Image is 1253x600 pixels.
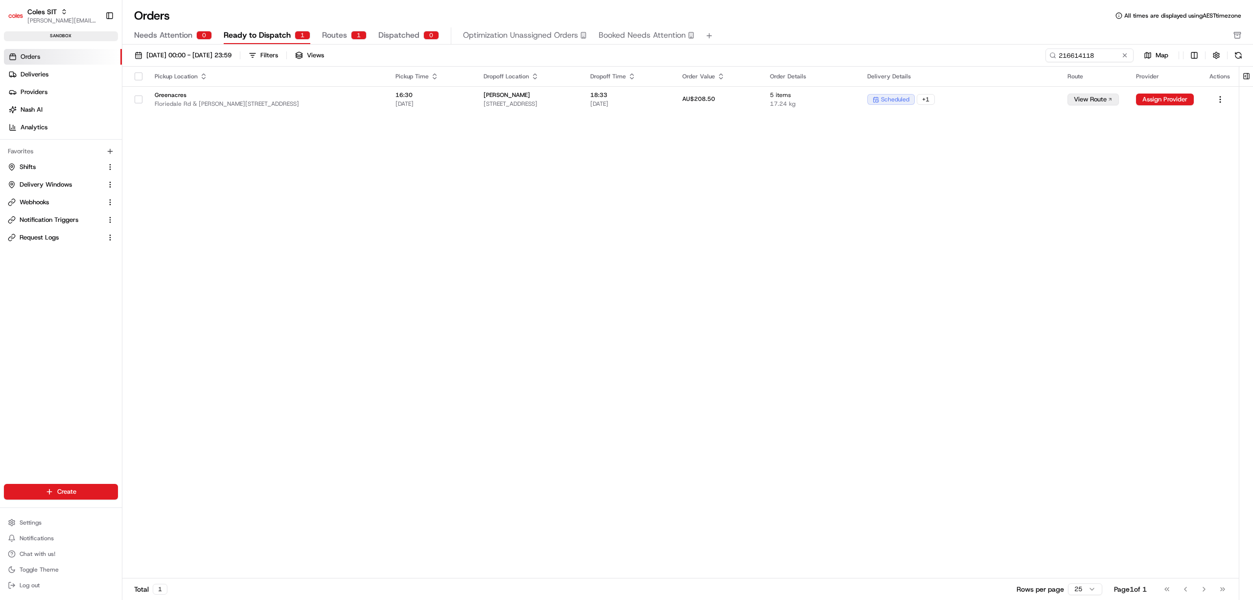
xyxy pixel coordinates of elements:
span: [DATE] 00:00 - [DATE] 23:59 [146,51,232,60]
span: AU$208.50 [682,95,715,103]
span: [DATE] [590,100,667,108]
button: Assign Provider [1136,94,1194,105]
p: Rows per page [1017,584,1064,594]
button: Filters [244,48,282,62]
span: Greenacres [155,91,380,99]
div: 0 [196,31,212,40]
div: Favorites [4,144,118,159]
a: Nash AI [4,102,122,118]
div: Order Value [682,72,754,80]
button: [PERSON_NAME][EMAIL_ADDRESS][PERSON_NAME][DOMAIN_NAME] [27,17,97,24]
span: Optimization Unassigned Orders [463,29,578,41]
span: Providers [21,88,47,96]
div: sandbox [4,31,118,41]
a: Orders [4,49,122,65]
div: 1 [153,584,167,595]
div: Route [1067,72,1120,80]
span: Nash AI [21,105,43,114]
span: Needs Attention [134,29,192,41]
span: Map [1156,51,1168,60]
button: Coles SIT [27,7,57,17]
span: Settings [20,519,42,527]
span: Notifications [20,534,54,542]
span: [DATE] [395,100,468,108]
div: + 1 [917,94,935,105]
button: Notification Triggers [4,212,118,228]
span: 5 items [770,91,852,99]
span: Routes [322,29,347,41]
div: 1 [351,31,367,40]
div: Pickup Time [395,72,468,80]
div: 0 [423,31,439,40]
button: Create [4,484,118,500]
button: Delivery Windows [4,177,118,192]
input: Type to search [1045,48,1134,62]
div: Total [134,584,167,595]
span: Orders [21,52,40,61]
div: 1 [295,31,310,40]
button: Settings [4,516,118,529]
h1: Orders [134,8,170,24]
button: Toggle Theme [4,563,118,576]
span: Request Logs [20,233,59,242]
button: [DATE] 00:00 - [DATE] 23:59 [130,48,236,62]
span: 18:33 [590,91,667,99]
a: Notification Triggers [8,216,102,224]
div: Provider [1136,72,1194,80]
div: Dropoff Location [484,72,575,80]
span: [STREET_ADDRESS] [484,100,575,108]
span: Log out [20,581,40,589]
a: Webhooks [8,198,102,207]
span: 16:30 [395,91,468,99]
span: 17.24 kg [770,100,852,108]
span: Booked Needs Attention [599,29,686,41]
a: Analytics [4,120,122,135]
div: Dropoff Time [590,72,667,80]
span: Notification Triggers [20,216,78,224]
span: All times are displayed using AEST timezone [1124,12,1241,20]
span: Create [57,487,76,496]
span: Delivery Windows [20,180,72,189]
button: Shifts [4,159,118,175]
div: Page 1 of 1 [1114,584,1147,594]
span: Toggle Theme [20,566,59,574]
button: Notifications [4,531,118,545]
button: Log out [4,578,118,592]
span: Dispatched [378,29,419,41]
button: View Route [1067,94,1119,105]
button: Request Logs [4,230,118,245]
span: Views [307,51,324,60]
span: [PERSON_NAME] [484,91,575,99]
span: Deliveries [21,70,48,79]
div: Order Details [770,72,852,80]
button: Webhooks [4,194,118,210]
a: Providers [4,84,122,100]
span: Shifts [20,163,36,171]
div: Delivery Details [867,72,1052,80]
div: Pickup Location [155,72,380,80]
span: Ready to Dispatch [224,29,291,41]
span: Analytics [21,123,47,132]
button: Coles SITColes SIT[PERSON_NAME][EMAIL_ADDRESS][PERSON_NAME][DOMAIN_NAME] [4,4,101,27]
button: Map [1137,49,1175,61]
div: Actions [1209,72,1231,80]
button: Views [291,48,328,62]
a: Delivery Windows [8,180,102,189]
span: Chat with us! [20,550,55,558]
span: Webhooks [20,198,49,207]
div: Filters [260,51,278,60]
a: Request Logs [8,233,102,242]
button: Chat with us! [4,547,118,561]
a: Shifts [8,163,102,171]
img: Coles SIT [8,8,23,24]
span: Floriedale Rd & [PERSON_NAME][STREET_ADDRESS] [155,100,380,108]
a: Deliveries [4,67,122,82]
span: scheduled [881,96,909,103]
button: Refresh [1231,48,1245,62]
